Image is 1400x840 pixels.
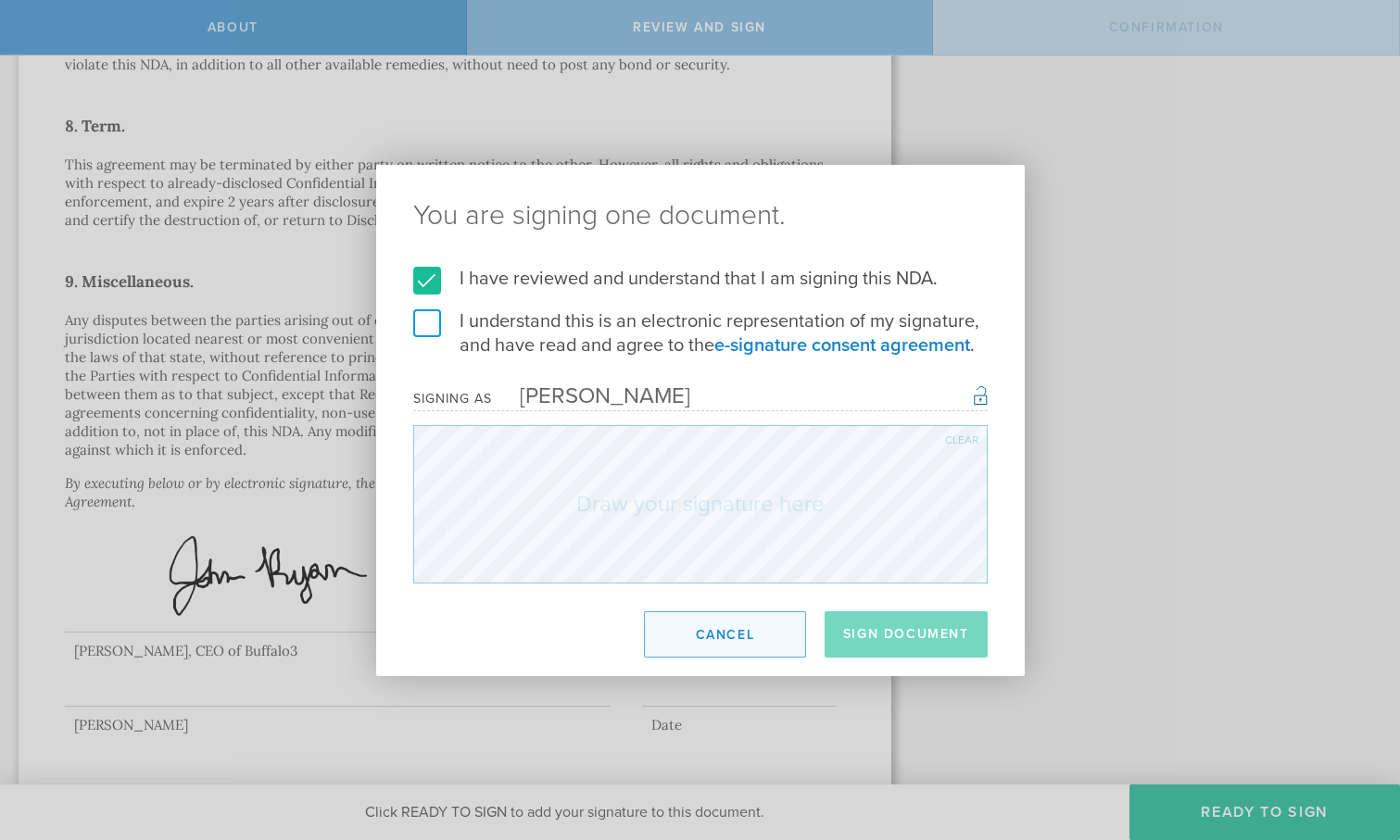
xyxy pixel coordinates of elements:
[413,267,988,291] label: I have reviewed and understand that I am signing this NDA.
[413,309,988,357] label: I understand this is an electronic representation of my signature, and have read and agree to the .
[413,202,988,230] ng-pluralize: You are signing one document.
[413,391,492,407] div: Signing as
[1307,696,1400,784] iframe: Chat Widget
[492,382,690,409] div: [PERSON_NAME]
[714,334,970,357] a: e-signature consent agreement
[825,611,988,658] button: Sign Document
[644,611,806,658] button: Cancel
